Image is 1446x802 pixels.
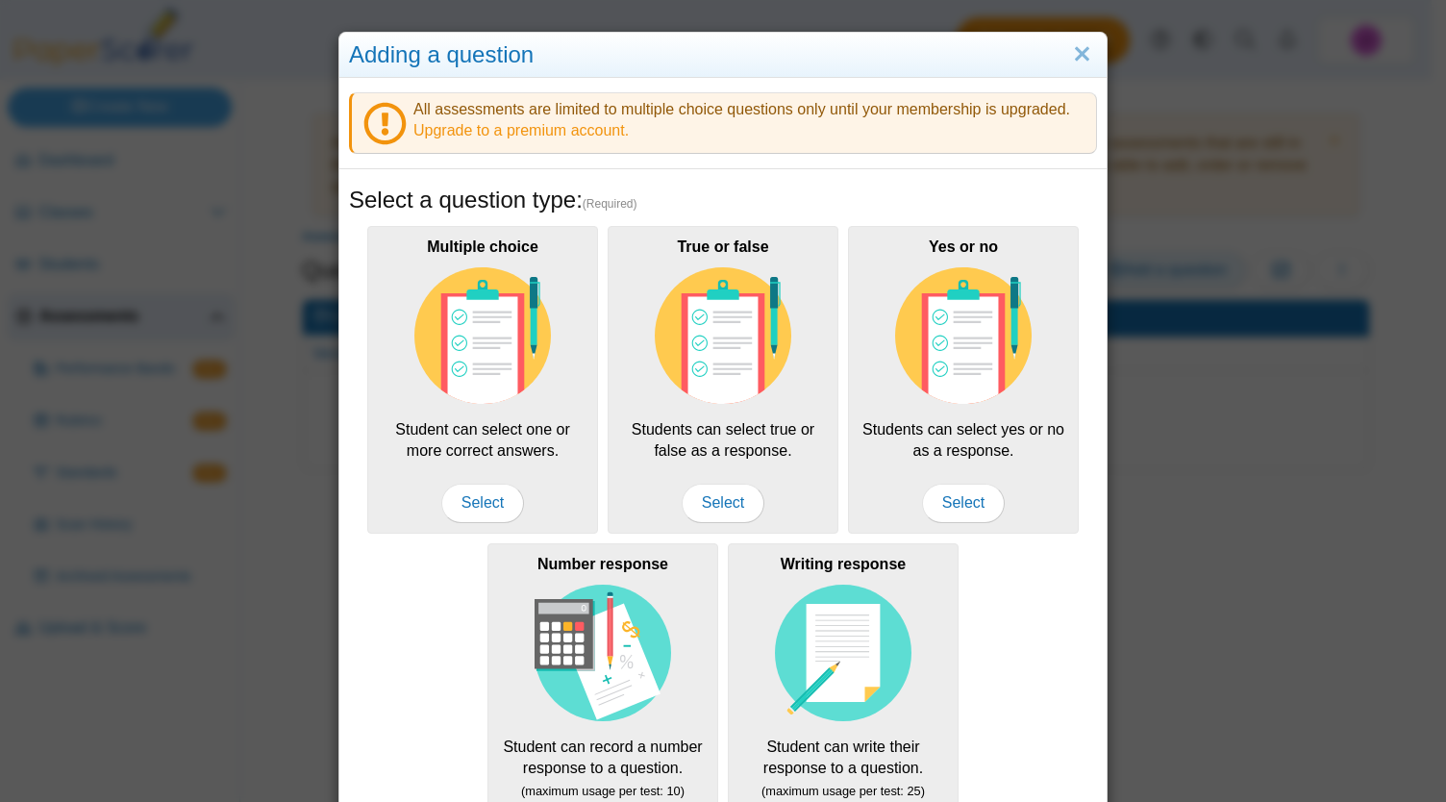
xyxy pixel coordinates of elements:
[537,556,668,572] b: Number response
[414,267,551,404] img: item-type-multiple-choice.svg
[427,238,538,255] b: Multiple choice
[655,267,791,404] img: item-type-multiple-choice.svg
[339,33,1107,78] div: Adding a question
[929,238,998,255] b: Yes or no
[775,585,911,721] img: item-type-writing-response.svg
[349,92,1097,154] div: All assessments are limited to multiple choice questions only until your membership is upgraded.
[781,556,906,572] b: Writing response
[1067,38,1097,71] a: Close
[608,226,838,534] div: Students can select true or false as a response.
[349,184,1097,216] h5: Select a question type:
[895,267,1032,404] img: item-type-multiple-choice.svg
[922,484,1005,522] span: Select
[761,784,925,798] small: (maximum usage per test: 25)
[535,585,671,721] img: item-type-number-response.svg
[848,226,1079,534] div: Students can select yes or no as a response.
[583,196,637,213] span: (Required)
[441,484,524,522] span: Select
[682,484,764,522] span: Select
[413,122,629,138] a: Upgrade to a premium account.
[521,784,685,798] small: (maximum usage per test: 10)
[367,226,598,534] div: Student can select one or more correct answers.
[677,238,768,255] b: True or false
